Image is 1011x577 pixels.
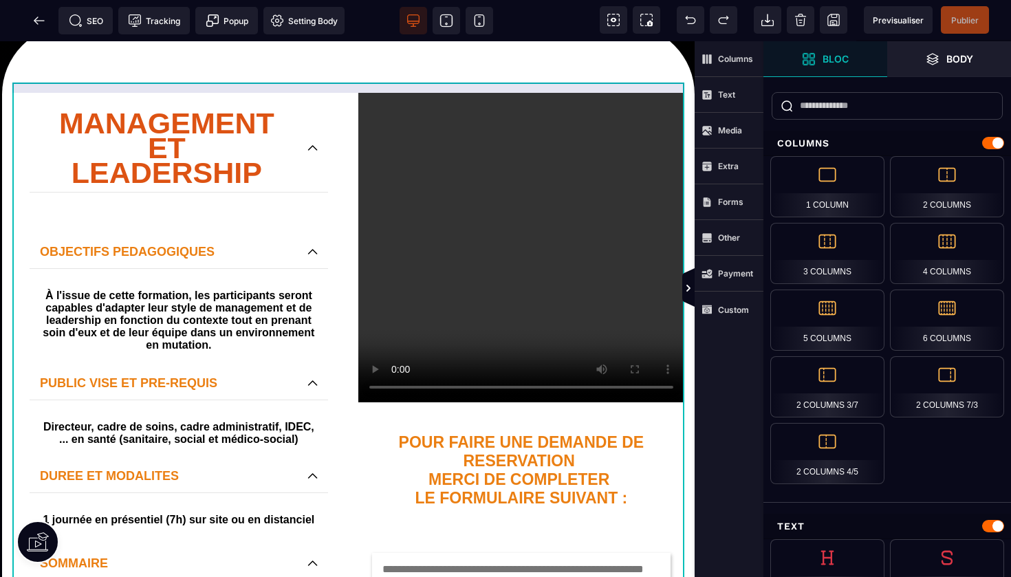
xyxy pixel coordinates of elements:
strong: Text [718,89,735,100]
p: OBJECTIFS PEDAGOGIQUES [40,201,294,220]
div: 2 Columns 4/5 [770,423,884,484]
div: 6 Columns [890,290,1004,351]
span: Tracking [128,14,180,28]
strong: Payment [718,268,753,279]
span: Open Blocks [763,41,887,77]
span: SEO [69,14,103,28]
text: 1 journée en présentiel (7h) sur site ou en distanciel [33,469,325,488]
strong: Media [718,125,742,135]
span: Preview [864,6,933,34]
span: Setting Body [270,14,338,28]
div: Columns [763,131,1011,156]
text: À l'issue de cette formation, les participants seront capables d'adapter leur style de management... [40,245,318,314]
strong: Bloc [823,54,849,64]
span: Popup [206,14,248,28]
strong: Body [946,54,973,64]
div: 2 Columns 3/7 [770,356,884,417]
div: Text [763,514,1011,539]
strong: Other [718,232,740,243]
strong: Extra [718,161,739,171]
div: 3 Columns [770,223,884,284]
span: View components [600,6,627,34]
strong: Forms [718,197,743,207]
div: 4 Columns [890,223,1004,284]
strong: Custom [718,305,749,315]
p: SOMMAIRE [40,512,294,532]
p: DUREE ET MODALITES [40,425,294,444]
span: Open Layer Manager [887,41,1011,77]
b: POUR FAIRE UNE DEMANDE DE RESERVATION MERCI DE COMPLETER LE FORMULAIRE SUIVANT : [399,392,649,466]
strong: Columns [718,54,753,64]
div: 2 Columns 7/3 [890,356,1004,417]
span: Publier [951,15,979,25]
p: PUBLIC VISE ET PRE-REQUIS [40,332,294,351]
div: 2 Columns [890,156,1004,217]
div: 5 Columns [770,290,884,351]
p: MANAGEMENT ET LEADERSHIP [40,69,294,144]
span: Previsualiser [873,15,924,25]
text: Directeur, cadre de soins, cadre administratif, IDEC, ... en santé (sanitaire, social et médico-s... [40,376,318,408]
div: 1 Column [770,156,884,217]
span: Screenshot [633,6,660,34]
